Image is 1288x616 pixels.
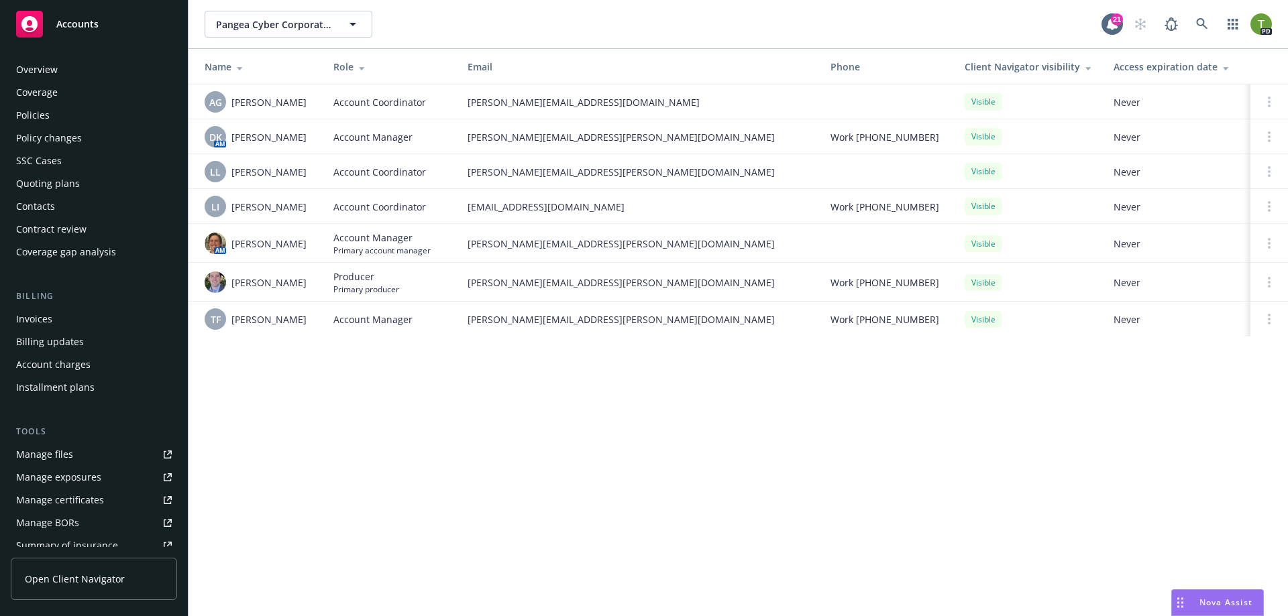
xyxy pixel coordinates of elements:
a: Billing updates [11,331,177,353]
span: [EMAIL_ADDRESS][DOMAIN_NAME] [468,200,809,214]
span: [PERSON_NAME][EMAIL_ADDRESS][DOMAIN_NAME] [468,95,809,109]
span: Primary producer [333,284,399,295]
div: Name [205,60,312,74]
div: Coverage [16,82,58,103]
a: Switch app [1220,11,1246,38]
span: [PERSON_NAME][EMAIL_ADDRESS][PERSON_NAME][DOMAIN_NAME] [468,130,809,144]
span: Never [1114,95,1240,109]
div: Visible [965,311,1002,328]
div: Billing [11,290,177,303]
a: Coverage [11,82,177,103]
div: SSC Cases [16,150,62,172]
span: Never [1114,237,1240,251]
span: Work [PHONE_NUMBER] [830,130,939,144]
div: Overview [16,59,58,80]
div: Visible [965,93,1002,110]
div: Tools [11,425,177,438]
a: Manage BORs [11,512,177,534]
div: Visible [965,274,1002,291]
span: Accounts [56,19,99,29]
a: Accounts [11,5,177,43]
div: Access expiration date [1114,60,1240,74]
a: Search [1189,11,1216,38]
img: photo [205,271,226,293]
span: Nova Assist [1199,597,1252,608]
span: [PERSON_NAME] [231,312,307,326]
span: Never [1114,200,1240,214]
a: Report a Bug [1158,11,1185,38]
a: Policy changes [11,127,177,149]
a: Manage files [11,444,177,465]
div: Manage certificates [16,489,104,511]
div: Visible [965,128,1002,145]
div: Phone [830,60,943,74]
span: [PERSON_NAME][EMAIL_ADDRESS][PERSON_NAME][DOMAIN_NAME] [468,275,809,290]
div: Invoices [16,308,52,330]
button: Pangea Cyber Corporation [205,11,372,38]
div: Drag to move [1172,590,1189,615]
span: Work [PHONE_NUMBER] [830,275,939,290]
span: AG [209,95,222,109]
div: Client Navigator visibility [965,60,1092,74]
span: Work [PHONE_NUMBER] [830,312,939,326]
span: [PERSON_NAME] [231,200,307,214]
a: Contacts [11,196,177,217]
div: Coverage gap analysis [16,241,116,263]
div: Visible [965,198,1002,214]
span: [PERSON_NAME] [231,130,307,144]
span: LI [211,200,219,214]
div: Visible [965,163,1002,180]
a: Contract review [11,219,177,240]
span: Account Coordinator [333,95,426,109]
div: Policies [16,105,50,126]
div: Visible [965,235,1002,252]
img: photo [1250,13,1272,35]
a: Account charges [11,354,177,375]
span: [PERSON_NAME] [231,165,307,179]
span: [PERSON_NAME] [231,237,307,251]
a: Invoices [11,308,177,330]
div: Quoting plans [16,173,80,194]
a: SSC Cases [11,150,177,172]
span: Account Manager [333,130,413,144]
span: Work [PHONE_NUMBER] [830,200,939,214]
a: Manage certificates [11,489,177,511]
button: Nova Assist [1171,589,1264,616]
span: Never [1114,275,1240,290]
img: photo [205,233,226,254]
div: Manage exposures [16,467,101,488]
a: Installment plans [11,377,177,398]
a: Manage exposures [11,467,177,488]
span: TF [211,312,221,326]
span: [PERSON_NAME][EMAIL_ADDRESS][PERSON_NAME][DOMAIN_NAME] [468,237,809,251]
span: Account Manager [333,312,413,326]
span: Pangea Cyber Corporation [216,17,332,32]
span: [PERSON_NAME][EMAIL_ADDRESS][PERSON_NAME][DOMAIN_NAME] [468,165,809,179]
a: Quoting plans [11,173,177,194]
span: Account Manager [333,231,431,245]
span: Never [1114,165,1240,179]
span: Open Client Navigator [25,572,125,586]
div: Manage files [16,444,73,465]
span: [PERSON_NAME] [231,275,307,290]
a: Summary of insurance [11,535,177,556]
span: [PERSON_NAME][EMAIL_ADDRESS][PERSON_NAME][DOMAIN_NAME] [468,312,809,326]
span: Account Coordinator [333,200,426,214]
span: Never [1114,312,1240,326]
a: Start snowing [1127,11,1154,38]
span: Account Coordinator [333,165,426,179]
a: Coverage gap analysis [11,241,177,263]
span: DK [209,130,222,144]
div: Manage BORs [16,512,79,534]
div: Email [468,60,809,74]
div: 21 [1111,13,1123,25]
div: Account charges [16,354,91,375]
div: Summary of insurance [16,535,118,556]
span: [PERSON_NAME] [231,95,307,109]
div: Policy changes [16,127,82,149]
a: Policies [11,105,177,126]
span: Producer [333,269,399,284]
div: Contract review [16,219,87,240]
span: Primary account manager [333,245,431,256]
